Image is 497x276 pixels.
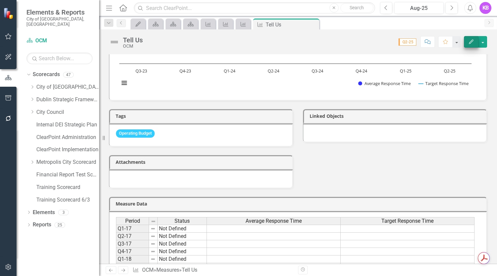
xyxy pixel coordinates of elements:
input: Search Below... [26,53,93,64]
a: Dublin Strategic Framework [36,96,99,104]
div: Tell Us [123,36,143,44]
button: KB [479,2,491,14]
h3: Measure Data [116,201,483,206]
text: Q3-23 [135,68,147,74]
a: Training Scorecard 6/3 [36,196,99,204]
td: Not Defined [158,240,207,248]
small: City of [GEOGRAPHIC_DATA], [GEOGRAPHIC_DATA] [26,16,93,27]
input: Search ClearPoint... [134,2,375,14]
a: Measures [156,267,179,273]
img: ClearPoint Strategy [3,8,15,19]
h3: Attachments [116,160,289,164]
span: Elements & Reports [26,8,93,16]
td: Not Defined [158,248,207,255]
div: 25 [55,222,65,228]
text: Q2-25 [444,68,455,74]
td: Not Defined [158,263,207,271]
button: Show Target Response Time [419,80,469,86]
div: Tell Us [266,21,318,29]
a: Training Scorecard [36,184,99,191]
a: ClearPoint Implementation [36,146,99,154]
a: City Council [36,109,99,116]
a: City of [GEOGRAPHIC_DATA], [GEOGRAPHIC_DATA] [36,83,99,91]
td: Not Defined [158,255,207,263]
a: Elements [33,209,55,216]
button: View chart menu, Chart [120,78,129,88]
div: 47 [63,72,74,77]
td: Not Defined [158,225,207,233]
span: Target Response Time [381,218,434,224]
a: OCM [26,37,93,45]
h3: Tags [116,114,289,118]
img: 8DAGhfEEPCf229AAAAAElFTkSuQmCC [150,241,156,247]
td: Q1-17 [116,225,149,233]
td: Q3-17 [116,240,149,248]
img: 8DAGhfEEPCf229AAAAAElFTkSuQmCC [150,234,156,239]
div: » » [133,266,293,274]
td: Q2-18 [116,263,149,271]
text: Q1-24 [224,68,236,74]
img: 8DAGhfEEPCf229AAAAAElFTkSuQmCC [151,219,156,224]
div: Tell Us [182,267,197,273]
a: OCM [142,267,154,273]
span: Operating Budget [116,129,155,138]
text: Q1-25 [400,68,411,74]
span: Q2-25 [399,38,416,46]
a: Financial Report Test Scorecard [36,171,99,179]
h3: Linked Objects [310,114,483,118]
a: Internal DEI Strategic Plan [36,121,99,129]
td: Q1-18 [116,255,149,263]
img: 8DAGhfEEPCf229AAAAAElFTkSuQmCC [150,226,156,231]
div: 3 [58,209,69,215]
a: Metropolis City Scorecard [36,159,99,166]
td: Not Defined [158,233,207,240]
a: Scorecards [33,71,60,78]
span: Search [350,5,364,10]
a: ClearPoint Administration [36,134,99,141]
span: Status [174,218,190,224]
td: Q2-17 [116,233,149,240]
td: Q4-17 [116,248,149,255]
button: Aug-25 [394,2,444,14]
button: Search [340,3,373,13]
text: Q3-24 [312,68,324,74]
img: 8DAGhfEEPCf229AAAAAElFTkSuQmCC [150,249,156,254]
span: Average Response Time [246,218,302,224]
div: Aug-25 [397,4,441,12]
a: Reports [33,221,51,229]
img: 8DAGhfEEPCf229AAAAAElFTkSuQmCC [150,256,156,262]
button: Show Average Response Time [358,80,411,86]
img: Not Defined [109,37,120,47]
div: OCM [123,44,143,49]
text: Q2-24 [268,68,280,74]
text: Q4-23 [179,68,191,74]
text: Q4-24 [356,68,367,74]
span: Period [125,218,140,224]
